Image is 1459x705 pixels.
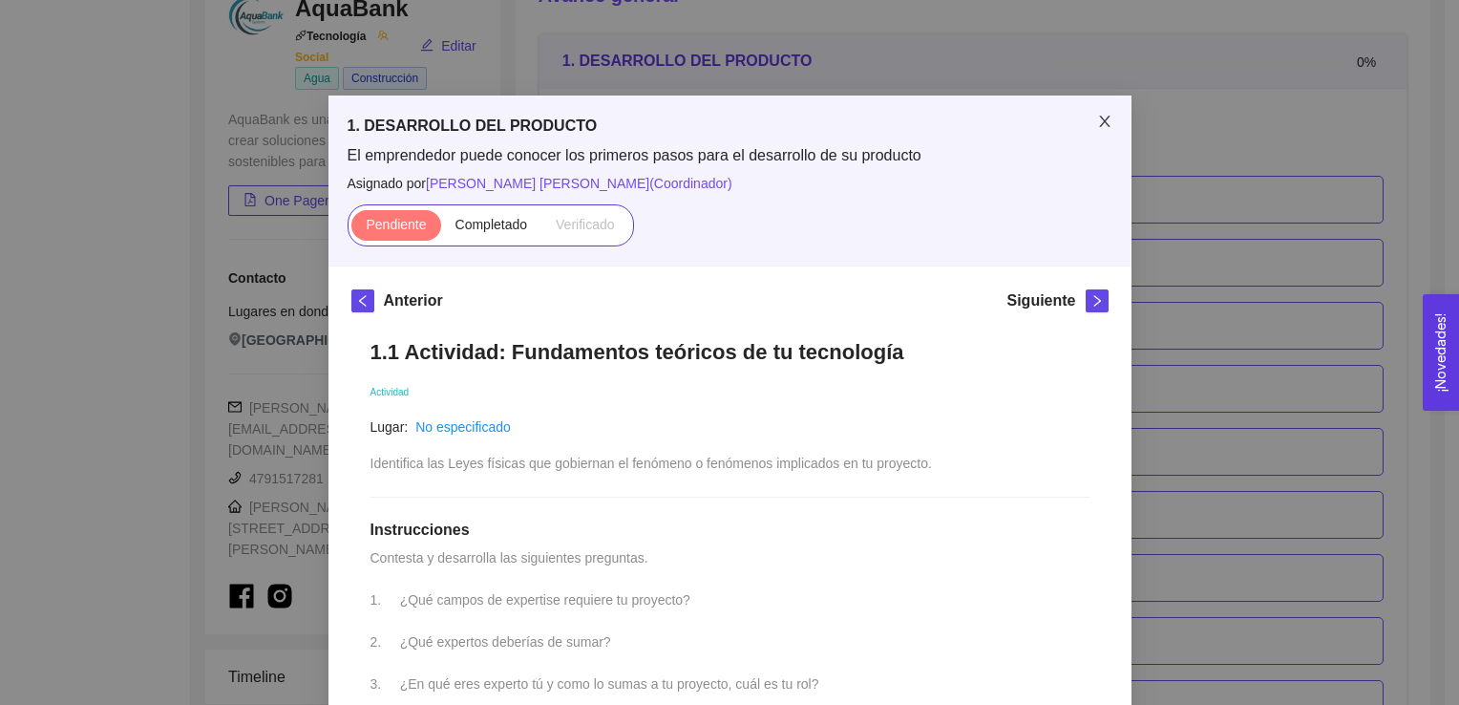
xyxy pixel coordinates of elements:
[1097,114,1112,129] span: close
[1086,289,1109,312] button: right
[455,217,528,232] span: Completado
[1087,294,1108,308] span: right
[1006,289,1075,312] h5: Siguiente
[370,456,932,471] span: Identifica las Leyes físicas que gobiernan el fenómeno o fenómenos implicados en tu proyecto.
[1423,294,1459,411] button: Open Feedback Widget
[415,419,511,435] a: No especificado
[370,387,410,397] span: Actividad
[366,217,426,232] span: Pendiente
[348,173,1112,194] span: Asignado por
[352,294,373,308] span: left
[426,176,732,191] span: [PERSON_NAME] [PERSON_NAME] ( Coordinador )
[556,217,614,232] span: Verificado
[351,289,374,312] button: left
[1078,96,1131,149] button: Close
[348,145,1112,166] span: El emprendedor puede conocer los primeros pasos para el desarrollo de su producto
[370,521,1089,540] h1: Instrucciones
[370,417,409,438] article: Lugar:
[384,289,443,312] h5: Anterior
[370,339,1089,365] h1: 1.1 Actividad: Fundamentos teóricos de tu tecnología
[348,115,1112,138] h5: 1. DESARROLLO DEL PRODUCTO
